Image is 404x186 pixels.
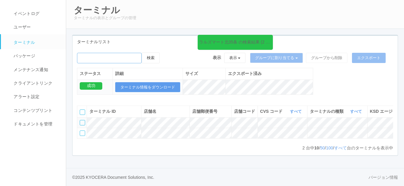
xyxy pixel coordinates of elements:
[349,109,365,115] button: すべて
[260,108,284,115] span: CVS コード
[12,25,31,29] span: ユーザー
[1,117,71,131] a: ドキュメントを管理
[1,104,71,117] a: コンテンツプリント
[80,82,102,90] div: 成功
[12,81,52,85] span: クライアントリンク
[250,53,303,63] button: グループに割り当てる
[306,53,347,63] button: グループから削除
[290,109,303,114] a: すべて
[185,70,223,77] div: サイズ
[199,39,271,45] div: ラルズマート北35条 の検索結果 (2 件)
[1,76,71,90] a: クライアントリンク
[72,175,154,180] span: © 2025 KYOCERA Document Solutions, Inc.
[74,5,396,15] h2: ターミナル
[320,145,325,150] a: 50
[326,145,333,150] a: 100
[1,90,71,103] a: アラート設定
[115,70,180,77] div: 詳細
[224,53,246,63] button: 表示
[12,11,39,16] span: イベントログ
[12,94,39,99] span: アラート設定
[80,70,110,77] div: ステータス
[115,82,180,92] button: ターミナル情報をダウンロード
[288,109,305,115] button: すべて
[1,20,71,34] a: ユーザー
[142,52,160,63] button: 検索
[302,145,393,151] p: 台中 / / / 台のターミナルを表示中
[12,53,35,58] span: パッケージ
[74,15,396,21] p: ターミナルの表示とグループの管理
[352,53,386,63] button: エクスポート
[89,108,139,115] div: ターミナル ID
[12,67,48,72] span: メンテナンス通知
[12,108,52,113] span: コンテンツプリント
[314,145,319,150] span: 10
[302,145,306,150] span: 2
[334,145,347,150] a: すべて
[234,109,255,114] span: 店舗コード
[369,174,398,181] a: バージョン情報
[1,7,71,20] a: イベントログ
[350,109,363,114] a: すべて
[1,49,71,63] a: パッケージ
[1,34,71,49] a: ターミナル
[213,55,221,61] span: 表示
[228,70,310,77] div: エクスポート済み
[1,63,71,76] a: メンテナンス通知
[310,108,345,115] span: ターミナルの種類
[192,109,217,114] span: 店舗郵便番号
[72,36,398,48] div: ターミナルリスト
[12,121,52,126] span: ドキュメントを管理
[144,109,156,114] span: 店舗名
[12,40,35,45] span: ターミナル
